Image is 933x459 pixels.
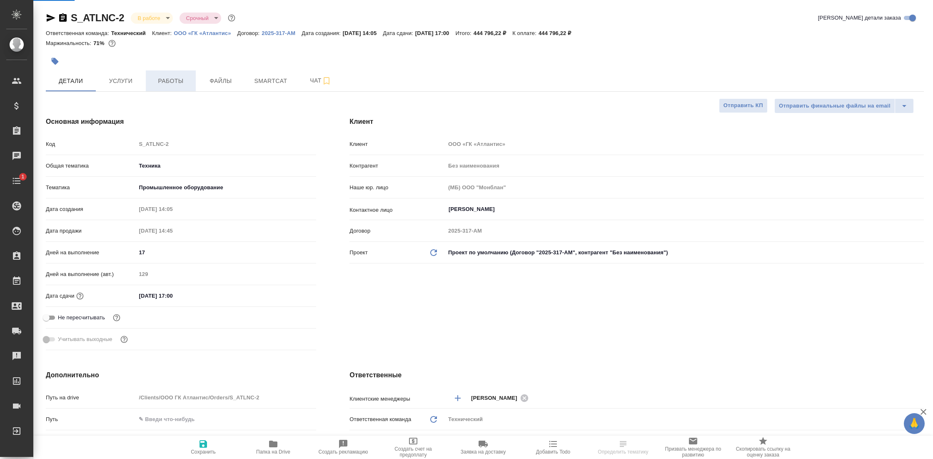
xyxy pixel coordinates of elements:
button: Создать счет на предоплату [378,436,448,459]
p: Маржинальность: [46,40,93,46]
span: Призвать менеджера по развитию [663,446,723,458]
p: Дата сдачи: [383,30,415,36]
p: Клиентские менеджеры [349,395,445,403]
button: Отправить КП [719,98,768,113]
p: 71% [93,40,106,46]
button: Сохранить [168,436,238,459]
p: Путь [46,415,136,424]
div: Техника [136,159,316,173]
div: [PERSON_NAME] [471,393,531,403]
div: ✎ Введи что-нибудь [136,434,316,448]
p: Ответственная команда [349,415,411,424]
span: [PERSON_NAME] [471,394,522,402]
span: Не пересчитывать [58,314,105,322]
p: Общая тематика [46,162,136,170]
a: 2025-317-АМ [262,29,302,36]
input: Пустое поле [445,225,924,237]
input: ✎ Введи что-нибудь [136,413,316,425]
div: Технический [445,412,924,426]
button: Включи, если не хочешь, чтобы указанная дата сдачи изменилась после переставления заказа в 'Подтв... [111,312,122,323]
input: Пустое поле [445,160,924,172]
p: 444 796,22 ₽ [539,30,577,36]
button: 106399.54 RUB; [107,38,117,49]
button: Папка на Drive [238,436,308,459]
p: Контактное лицо [349,206,445,214]
button: Если добавить услуги и заполнить их объемом, то дата рассчитается автоматически [75,291,85,301]
button: Отправить финальные файлы на email [774,98,895,113]
button: 🙏 [904,413,925,434]
span: 1 [16,173,29,181]
button: Добавить менеджера [448,388,468,408]
button: Добавить тэг [46,52,64,70]
button: Создать рекламацию [308,436,378,459]
p: Договор [349,227,445,235]
p: Клиент [349,140,445,148]
div: В работе [180,13,221,24]
span: Услуги [101,76,141,86]
button: Доп статусы указывают на важность/срочность заказа [226,13,237,23]
p: Тематика [46,183,136,192]
input: Пустое поле [445,181,924,193]
span: Файлы [201,76,241,86]
span: Сохранить [191,449,216,455]
button: Заявка на доставку [448,436,518,459]
input: Пустое поле [136,268,316,280]
p: Дней на выполнение [46,248,136,257]
span: Детали [51,76,91,86]
button: Определить тематику [588,436,658,459]
p: [DATE] 17:00 [415,30,456,36]
h4: Основная информация [46,117,316,127]
p: Проект [349,248,368,257]
span: 🙏 [907,415,921,432]
span: Папка на Drive [256,449,290,455]
p: Итого: [455,30,473,36]
span: Учитывать выходные [58,335,112,344]
button: Срочный [184,15,211,22]
span: Smartcat [251,76,291,86]
div: В работе [131,13,172,24]
p: 444 796,22 ₽ [474,30,512,36]
button: Скопировать ссылку для ЯМессенджера [46,13,56,23]
input: Пустое поле [136,391,316,404]
p: Клиент: [152,30,174,36]
input: Пустое поле [445,138,924,150]
button: Добавить Todo [518,436,588,459]
input: Пустое поле [136,225,209,237]
p: Контрагент [349,162,445,170]
p: Ответственная команда: [46,30,111,36]
button: Скопировать ссылку [58,13,68,23]
span: Чат [301,75,341,86]
div: split button [774,98,914,113]
button: Выбери, если сб и вс нужно считать рабочими днями для выполнения заказа. [119,334,130,345]
p: Договор: [237,30,262,36]
h4: Ответственные [349,370,924,380]
input: ✎ Введи что-нибудь [136,246,316,258]
button: Призвать менеджера по развитию [658,436,728,459]
input: Пустое поле [136,203,209,215]
span: Отправить финальные файлы на email [779,101,891,111]
span: Создать счет на предоплату [383,446,443,458]
p: Путь на drive [46,394,136,402]
span: Заявка на доставку [461,449,506,455]
p: 2025-317-АМ [262,30,302,36]
span: Работы [151,76,191,86]
p: Наше юр. лицо [349,183,445,192]
h4: Дополнительно [46,370,316,380]
input: ✎ Введи что-нибудь [136,290,209,302]
button: Скопировать ссылку на оценку заказа [728,436,798,459]
button: В работе [135,15,162,22]
button: Open [919,208,921,210]
p: Дата создания [46,205,136,213]
input: Пустое поле [136,138,316,150]
p: Дата продажи [46,227,136,235]
span: Добавить Todo [536,449,570,455]
span: Скопировать ссылку на оценку заказа [733,446,793,458]
span: [PERSON_NAME] детали заказа [818,14,901,22]
a: S_ATLNC-2 [71,12,124,23]
button: Open [919,397,921,399]
p: Дата создания: [302,30,342,36]
p: К оплате: [512,30,539,36]
div: Промышленное оборудование [136,181,316,195]
a: 1 [2,171,31,191]
svg: Подписаться [322,76,332,86]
